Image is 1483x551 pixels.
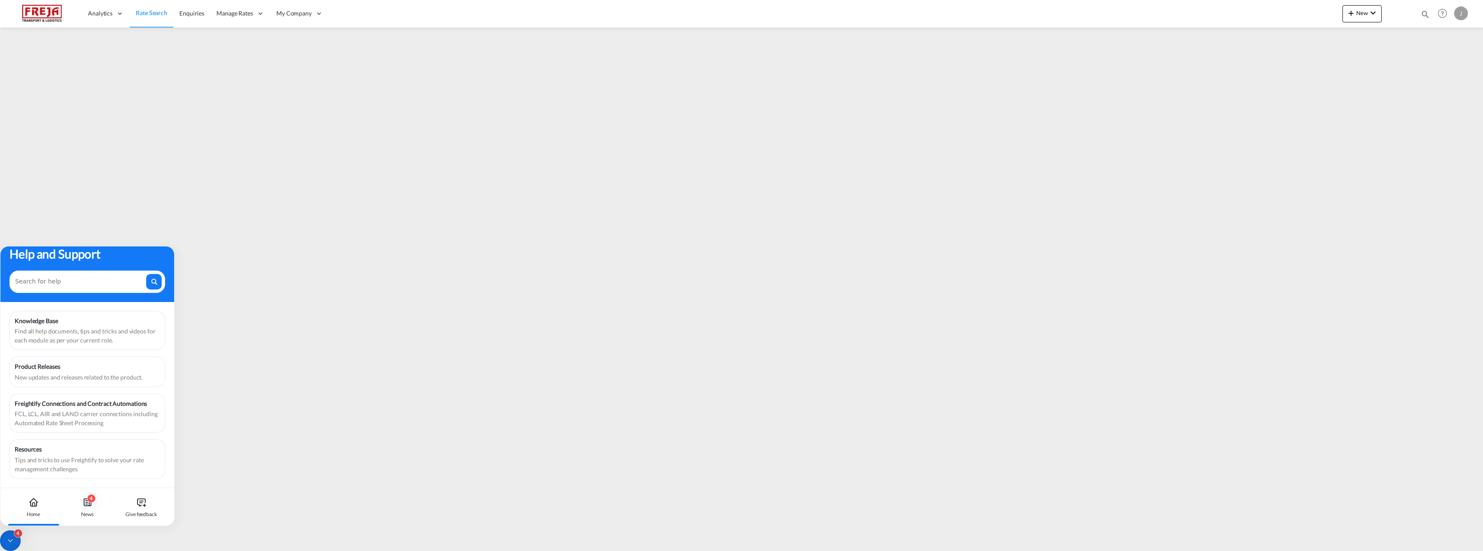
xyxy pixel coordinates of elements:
[13,4,71,23] img: 586607c025bf11f083711d99603023e7.png
[1420,9,1430,19] md-icon: icon-magnify
[1420,9,1430,22] div: icon-magnify
[1346,8,1356,18] md-icon: icon-plus 400-fg
[1435,6,1454,22] div: Help
[1346,9,1378,16] span: New
[1454,6,1468,20] div: J
[1342,5,1382,22] button: icon-plus 400-fgNewicon-chevron-down
[1368,8,1378,18] md-icon: icon-chevron-down
[1435,6,1450,21] span: Help
[136,9,167,16] span: Rate Search
[276,9,312,18] span: My Company
[88,9,113,18] span: Analytics
[179,9,204,17] span: Enquiries
[216,9,253,18] span: Manage Rates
